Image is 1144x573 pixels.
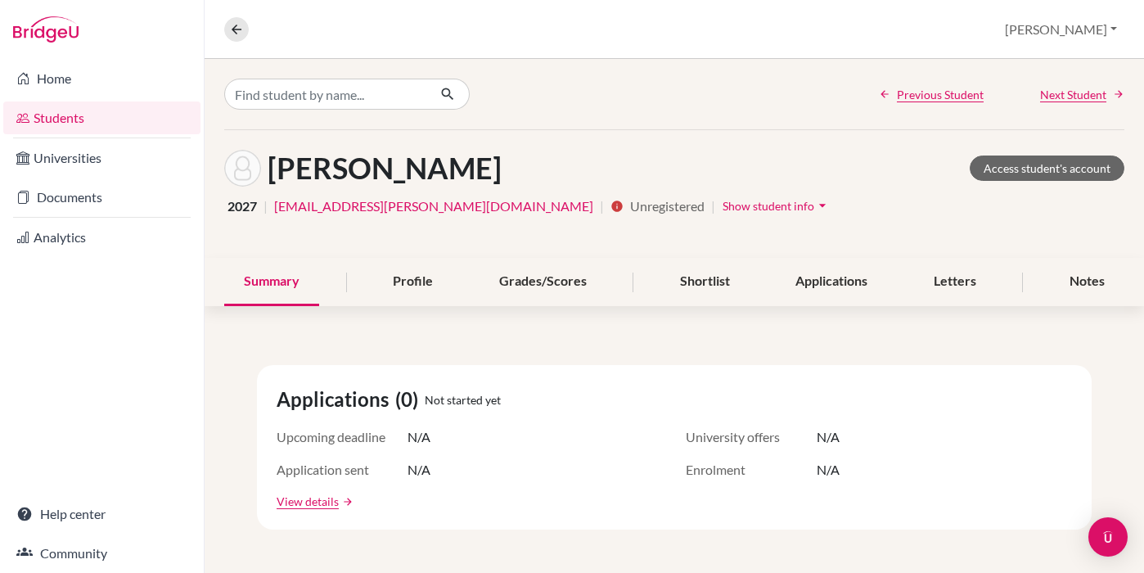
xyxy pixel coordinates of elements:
a: Previous Student [879,86,984,103]
span: Not started yet [425,391,501,408]
span: Upcoming deadline [277,427,408,447]
span: Application sent [277,460,408,480]
span: N/A [817,460,840,480]
a: Help center [3,498,200,530]
span: (0) [395,385,425,414]
a: Universities [3,142,200,174]
div: Letters [914,258,996,306]
img: Bridge-U [13,16,79,43]
div: Shortlist [660,258,750,306]
span: | [711,196,715,216]
div: Notes [1050,258,1124,306]
a: Analytics [3,221,200,254]
div: Open Intercom Messenger [1088,517,1128,557]
span: N/A [408,427,430,447]
a: Students [3,102,200,134]
span: | [263,196,268,216]
span: N/A [817,427,840,447]
button: [PERSON_NAME] [998,14,1124,45]
a: Next Student [1040,86,1124,103]
div: Grades/Scores [480,258,606,306]
span: Next Student [1040,86,1106,103]
span: | [600,196,604,216]
span: Enrolment [686,460,817,480]
input: Find student by name... [224,79,427,110]
a: Documents [3,181,200,214]
a: Community [3,537,200,570]
span: N/A [408,460,430,480]
span: Previous Student [897,86,984,103]
span: University offers [686,427,817,447]
a: Access student's account [970,156,1124,181]
i: info [610,200,624,213]
a: View details [277,493,339,510]
h1: [PERSON_NAME] [268,151,502,186]
img: Sophia Gironda's avatar [224,150,261,187]
a: Home [3,62,200,95]
div: Summary [224,258,319,306]
span: Show student info [723,199,814,213]
div: Profile [373,258,453,306]
a: arrow_forward [339,496,354,508]
span: Applications [277,385,395,414]
a: [EMAIL_ADDRESS][PERSON_NAME][DOMAIN_NAME] [274,196,593,216]
button: Show student infoarrow_drop_down [722,193,831,219]
span: Unregistered [630,196,705,216]
div: Applications [776,258,887,306]
i: arrow_drop_down [814,197,831,214]
span: 2027 [227,196,257,216]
